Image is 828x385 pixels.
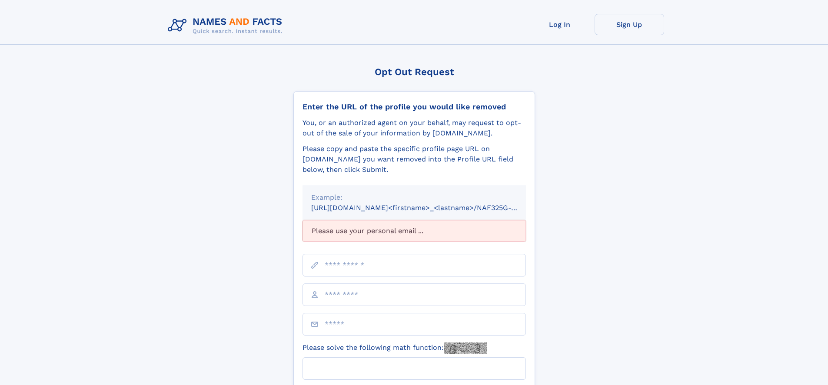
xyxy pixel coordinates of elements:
div: Opt Out Request [293,66,535,77]
div: Please copy and paste the specific profile page URL on [DOMAIN_NAME] you want removed into the Pr... [303,144,526,175]
a: Log In [525,14,595,35]
div: You, or an authorized agent on your behalf, may request to opt-out of the sale of your informatio... [303,118,526,138]
div: Enter the URL of the profile you would like removed [303,102,526,112]
div: Example: [311,192,517,203]
div: Please use your personal email ... [303,220,526,242]
img: Logo Names and Facts [164,14,289,37]
label: Please solve the following math function: [303,342,487,354]
small: [URL][DOMAIN_NAME]<firstname>_<lastname>/NAF325G-xxxxxxxx [311,204,542,212]
a: Sign Up [595,14,664,35]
